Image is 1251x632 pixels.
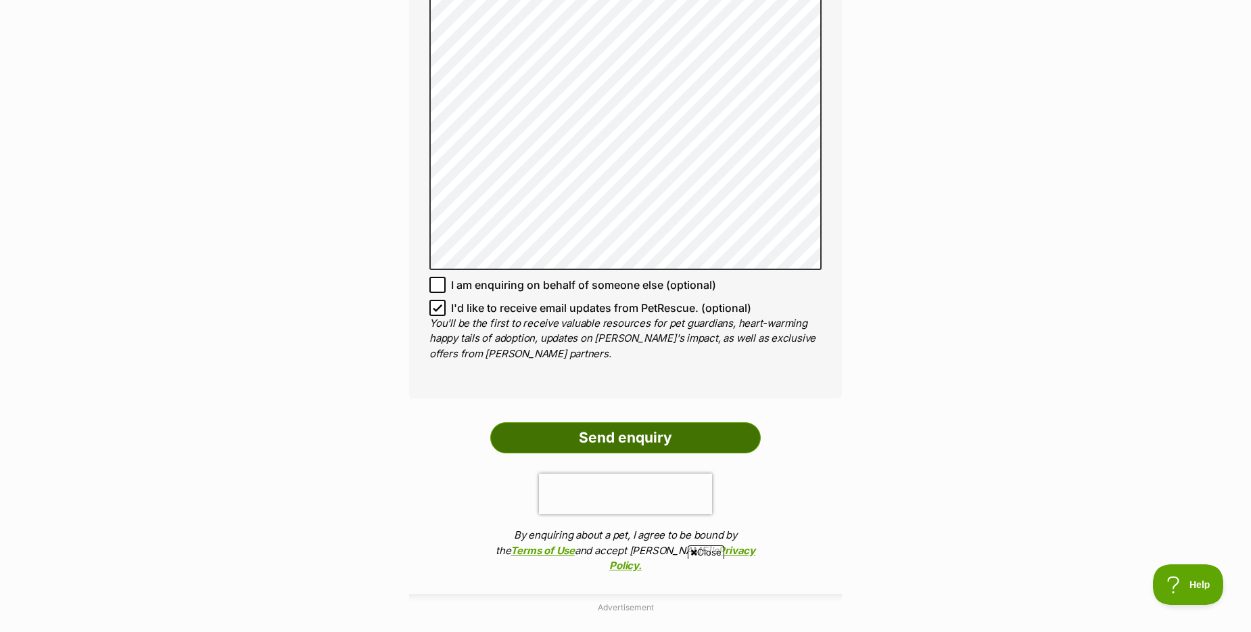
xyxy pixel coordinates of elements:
[451,277,716,293] span: I am enquiring on behalf of someone else (optional)
[539,474,712,514] iframe: reCAPTCHA
[609,544,755,572] a: Privacy Policy.
[451,300,751,316] span: I'd like to receive email updates from PetRescue. (optional)
[429,316,822,362] p: You'll be the first to receive valuable resources for pet guardians, heart-warming happy tails of...
[490,528,761,574] p: By enquiring about a pet, I agree to be bound by the and accept [PERSON_NAME]'s
[688,545,724,559] span: Close
[511,544,574,557] a: Terms of Use
[490,422,761,453] input: Send enquiry
[379,564,872,625] iframe: Advertisement
[1153,564,1224,605] iframe: Help Scout Beacon - Open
